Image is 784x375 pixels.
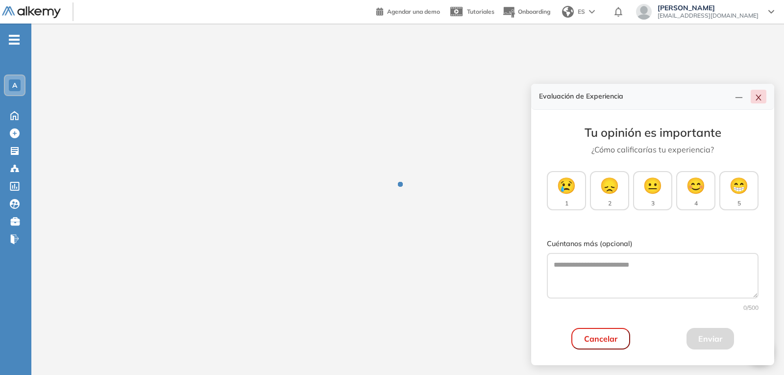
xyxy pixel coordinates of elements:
span: ES [578,7,585,16]
img: world [562,6,574,18]
p: ¿Cómo calificarías tu experiencia? [547,144,759,155]
span: [EMAIL_ADDRESS][DOMAIN_NAME] [658,12,759,20]
span: 😞 [600,174,619,197]
img: arrow [589,10,595,14]
h4: Evaluación de Experiencia [539,92,731,100]
button: 😢1 [547,171,586,210]
button: Enviar [686,328,734,350]
span: 😊 [686,174,706,197]
i: - [9,39,20,41]
span: 😢 [557,174,576,197]
span: 😁 [729,174,749,197]
span: Onboarding [518,8,550,15]
img: Logo [2,6,61,19]
span: Tutoriales [467,8,494,15]
span: 5 [737,199,741,208]
span: 3 [651,199,655,208]
button: 😞2 [590,171,629,210]
button: Onboarding [502,1,550,23]
span: 😐 [643,174,662,197]
button: Cancelar [571,328,630,350]
h3: Tu opinión es importante [547,125,759,140]
button: 😐3 [633,171,672,210]
span: A [12,81,17,89]
span: Agendar una demo [387,8,440,15]
span: [PERSON_NAME] [658,4,759,12]
span: 2 [608,199,612,208]
a: Agendar una demo [376,5,440,17]
span: line [735,94,743,101]
span: close [755,94,762,101]
div: 0 /500 [547,303,759,312]
button: 😊4 [676,171,715,210]
label: Cuéntanos más (opcional) [547,239,759,250]
span: 1 [565,199,568,208]
button: 😁5 [719,171,759,210]
span: 4 [694,199,698,208]
button: close [751,90,766,103]
button: line [731,90,747,103]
